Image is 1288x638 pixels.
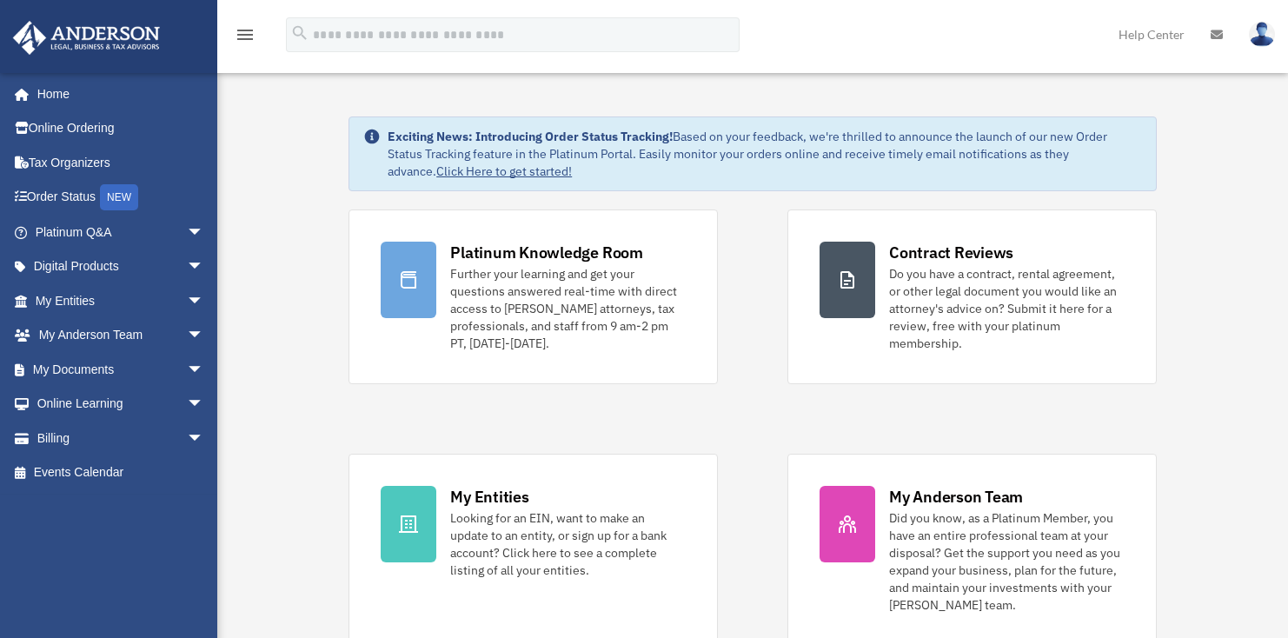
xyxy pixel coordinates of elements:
[436,163,572,179] a: Click Here to get started!
[187,387,222,422] span: arrow_drop_down
[12,249,230,284] a: Digital Productsarrow_drop_down
[12,455,230,490] a: Events Calendar
[12,111,230,146] a: Online Ordering
[187,421,222,456] span: arrow_drop_down
[889,265,1125,352] div: Do you have a contract, rental agreement, or other legal document you would like an attorney's ad...
[889,486,1023,508] div: My Anderson Team
[12,283,230,318] a: My Entitiesarrow_drop_down
[100,184,138,210] div: NEW
[290,23,309,43] i: search
[12,318,230,353] a: My Anderson Teamarrow_drop_down
[235,30,256,45] a: menu
[450,509,686,579] div: Looking for an EIN, want to make an update to an entity, or sign up for a bank account? Click her...
[12,215,230,249] a: Platinum Q&Aarrow_drop_down
[235,24,256,45] i: menu
[187,249,222,285] span: arrow_drop_down
[388,129,673,144] strong: Exciting News: Introducing Order Status Tracking!
[450,486,528,508] div: My Entities
[12,180,230,216] a: Order StatusNEW
[8,21,165,55] img: Anderson Advisors Platinum Portal
[889,509,1125,614] div: Did you know, as a Platinum Member, you have an entire professional team at your disposal? Get th...
[12,76,222,111] a: Home
[187,215,222,250] span: arrow_drop_down
[787,209,1157,384] a: Contract Reviews Do you have a contract, rental agreement, or other legal document you would like...
[12,352,230,387] a: My Documentsarrow_drop_down
[12,387,230,422] a: Online Learningarrow_drop_down
[388,128,1142,180] div: Based on your feedback, we're thrilled to announce the launch of our new Order Status Tracking fe...
[187,352,222,388] span: arrow_drop_down
[12,421,230,455] a: Billingarrow_drop_down
[889,242,1013,263] div: Contract Reviews
[1249,22,1275,47] img: User Pic
[187,283,222,319] span: arrow_drop_down
[12,145,230,180] a: Tax Organizers
[450,242,643,263] div: Platinum Knowledge Room
[450,265,686,352] div: Further your learning and get your questions answered real-time with direct access to [PERSON_NAM...
[349,209,718,384] a: Platinum Knowledge Room Further your learning and get your questions answered real-time with dire...
[187,318,222,354] span: arrow_drop_down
